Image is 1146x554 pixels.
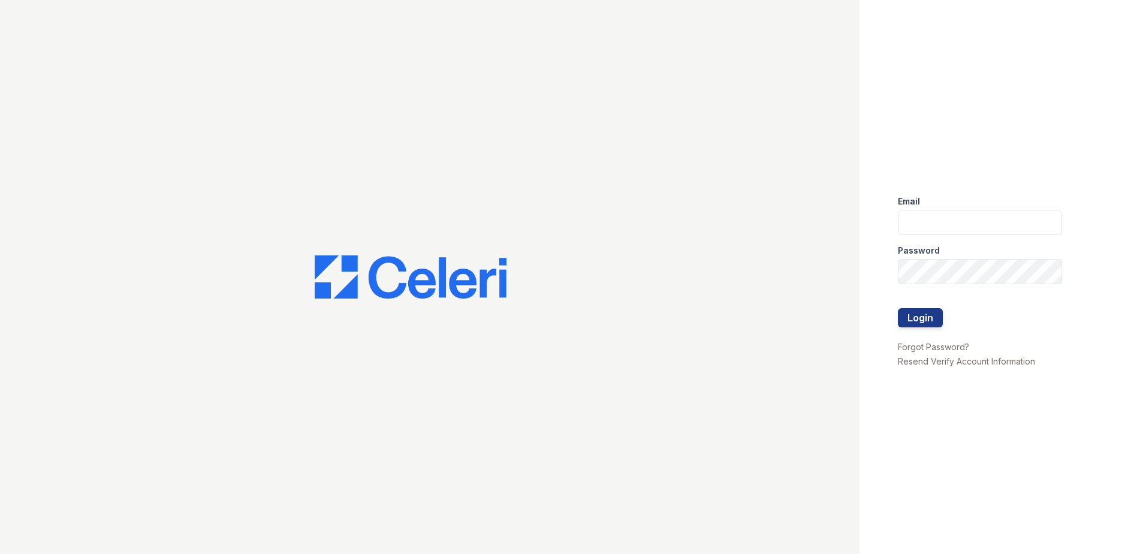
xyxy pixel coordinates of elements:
[898,342,969,352] a: Forgot Password?
[898,356,1035,366] a: Resend Verify Account Information
[315,255,506,299] img: CE_Logo_Blue-a8612792a0a2168367f1c8372b55b34899dd931a85d93a1a3d3e32e68fde9ad4.png
[898,245,940,257] label: Password
[898,308,943,327] button: Login
[898,195,920,207] label: Email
